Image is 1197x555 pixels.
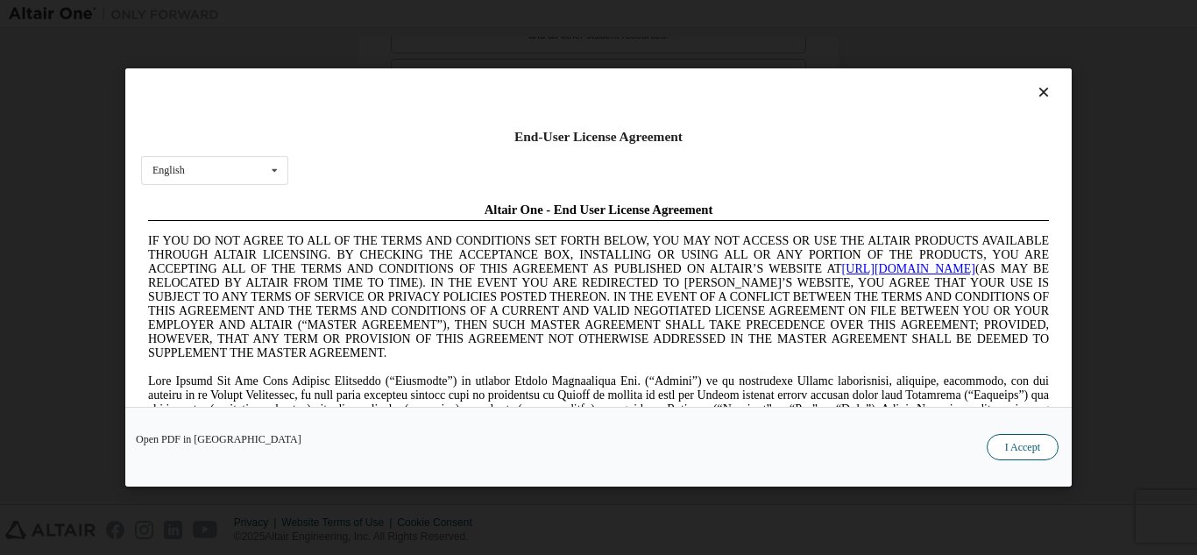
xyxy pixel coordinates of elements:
span: IF YOU DO NOT AGREE TO ALL OF THE TERMS AND CONDITIONS SET FORTH BELOW, YOU MAY NOT ACCESS OR USE... [7,39,908,164]
div: English [152,165,185,175]
a: [URL][DOMAIN_NAME] [701,67,834,80]
a: Open PDF in [GEOGRAPHIC_DATA] [136,434,301,445]
span: Lore Ipsumd Sit Ame Cons Adipisc Elitseddo (“Eiusmodte”) in utlabor Etdolo Magnaaliqua Eni. (“Adm... [7,179,908,304]
span: Altair One - End User License Agreement [344,7,572,21]
div: End-User License Agreement [141,128,1056,146]
button: I Accept [987,434,1059,460]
